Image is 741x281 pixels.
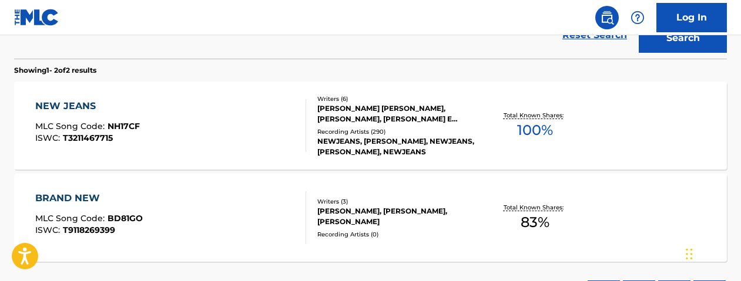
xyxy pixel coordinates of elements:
[35,225,63,235] span: ISWC :
[317,197,475,206] div: Writers ( 3 )
[63,133,113,143] span: T3211467715
[35,133,63,143] span: ISWC :
[317,136,475,157] div: NEWJEANS, [PERSON_NAME], NEWJEANS, [PERSON_NAME], NEWJEANS
[556,22,633,48] a: Reset Search
[14,9,59,26] img: MLC Logo
[14,82,727,170] a: NEW JEANSMLC Song Code:NH17CFISWC:T3211467715Writers (6)[PERSON_NAME] [PERSON_NAME], [PERSON_NAME...
[600,11,614,25] img: search
[317,103,475,124] div: [PERSON_NAME] [PERSON_NAME], [PERSON_NAME], [PERSON_NAME] E [PERSON_NAME], [PERSON_NAME], [PERSON...
[656,3,727,32] a: Log In
[14,174,727,262] a: BRAND NEWMLC Song Code:BD81GOISWC:T9118269399Writers (3)[PERSON_NAME], [PERSON_NAME], [PERSON_NAM...
[639,23,727,53] button: Search
[35,191,143,205] div: BRAND NEW
[631,11,645,25] img: help
[108,213,143,224] span: BD81GO
[35,121,108,131] span: MLC Song Code :
[504,203,566,212] p: Total Known Shares:
[686,236,693,272] div: Drag
[317,94,475,103] div: Writers ( 6 )
[521,212,549,233] span: 83 %
[108,121,140,131] span: NH17CF
[317,206,475,227] div: [PERSON_NAME], [PERSON_NAME], [PERSON_NAME]
[317,230,475,239] div: Recording Artists ( 0 )
[595,6,619,29] a: Public Search
[317,127,475,136] div: Recording Artists ( 290 )
[35,213,108,224] span: MLC Song Code :
[504,111,566,120] p: Total Known Shares:
[14,65,96,76] p: Showing 1 - 2 of 2 results
[63,225,115,235] span: T9118269399
[626,6,649,29] div: Help
[682,225,741,281] iframe: Chat Widget
[35,99,140,113] div: NEW JEANS
[517,120,553,141] span: 100 %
